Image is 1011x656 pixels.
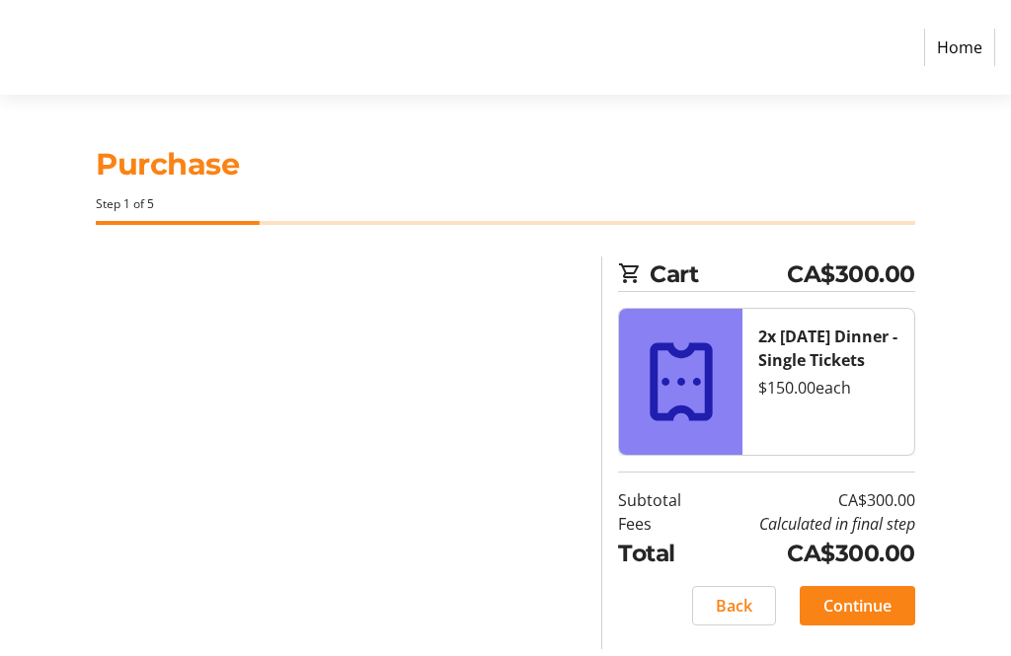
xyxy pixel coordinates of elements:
span: CA$300.00 [787,256,915,291]
div: Step 1 of 5 [96,195,914,213]
span: Cart [650,256,787,291]
span: Continue [823,594,892,618]
td: Fees [618,512,704,536]
td: Subtotal [618,488,704,512]
strong: 2x [DATE] Dinner - Single Tickets [758,326,897,371]
span: Back [716,594,752,618]
td: Calculated in final step [704,512,915,536]
td: Total [618,536,704,570]
img: East Meets West Children's Foundation's Logo [16,8,156,87]
button: Back [692,586,776,625]
a: Home [924,29,995,66]
div: $150.00 each [758,376,897,400]
h1: Purchase [96,142,914,187]
button: Continue [800,586,915,625]
td: CA$300.00 [704,488,915,512]
td: CA$300.00 [704,536,915,570]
